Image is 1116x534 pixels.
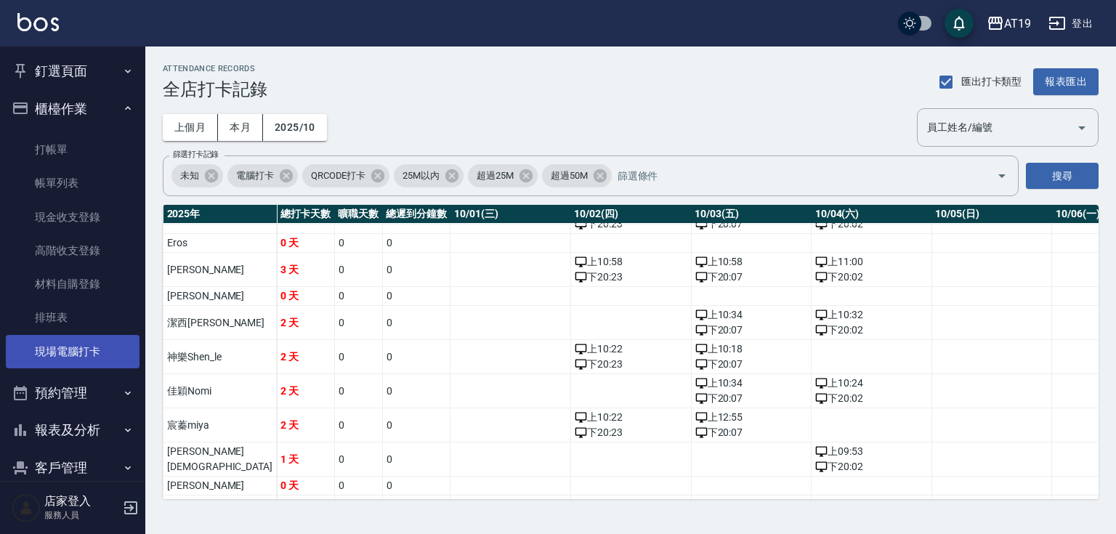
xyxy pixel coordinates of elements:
[695,376,808,391] div: 上 10:34
[1043,10,1099,37] button: 登出
[6,301,139,334] a: 排班表
[815,217,928,232] div: 下 20:02
[171,164,223,187] div: 未知
[334,287,382,306] td: 0
[218,114,263,141] button: 本月
[44,509,118,522] p: 服務人員
[6,411,139,449] button: 報表及分析
[815,459,928,474] div: 下 20:02
[542,164,612,187] div: 超過50M
[334,306,382,340] td: 0
[6,234,139,267] a: 高階收支登錄
[334,253,382,287] td: 0
[815,270,928,285] div: 下 20:02
[382,234,450,253] td: 0
[450,205,571,224] th: 10/01(三)
[277,287,335,306] td: 0 天
[695,425,808,440] div: 下 20:07
[334,205,382,224] th: 曠職天數
[334,374,382,408] td: 0
[334,477,382,495] td: 0
[382,477,450,495] td: 0
[1070,116,1093,139] button: Open
[6,267,139,301] a: 材料自購登錄
[695,391,808,406] div: 下 20:07
[334,442,382,477] td: 0
[382,205,450,224] th: 總遲到分鐘數
[695,307,808,323] div: 上 10:34
[575,270,687,285] div: 下 20:23
[277,340,335,374] td: 2 天
[575,357,687,372] div: 下 20:23
[382,287,450,306] td: 0
[302,169,375,183] span: QRCODE打卡
[1026,163,1099,190] button: 搜尋
[990,164,1014,187] button: Open
[695,357,808,372] div: 下 20:07
[277,253,335,287] td: 3 天
[695,254,808,270] div: 上 10:58
[575,497,687,512] div: 上 10:33
[575,254,687,270] div: 上 10:58
[163,477,277,495] td: [PERSON_NAME]
[575,410,687,425] div: 上 10:22
[173,149,219,160] label: 篩選打卡記錄
[334,234,382,253] td: 0
[382,495,450,530] td: 0
[931,205,1052,224] th: 10/05(日)
[695,341,808,357] div: 上 10:18
[815,391,928,406] div: 下 20:02
[163,79,267,100] h3: 全店打卡記錄
[17,13,59,31] img: Logo
[277,234,335,253] td: 0 天
[163,234,277,253] td: Eros
[815,376,928,391] div: 上 10:24
[945,9,974,38] button: save
[614,163,971,189] input: 篩選條件
[163,205,277,224] th: 2025 年
[334,340,382,374] td: 0
[334,495,382,530] td: 0
[394,169,448,183] span: 25M以內
[277,495,335,530] td: 2 天
[277,477,335,495] td: 0 天
[12,493,41,522] img: Person
[542,169,597,183] span: 超過50M
[961,74,1022,89] span: 匯出打卡類型
[163,64,267,73] h2: ATTENDANCE RECORDS
[570,205,691,224] th: 10/02(四)
[1033,68,1099,95] button: 報表匯出
[277,442,335,477] td: 1 天
[227,164,298,187] div: 電腦打卡
[695,217,808,232] div: 下 20:07
[815,444,928,459] div: 上 09:53
[302,164,390,187] div: QRCODE打卡
[1004,15,1031,33] div: AT19
[163,306,277,340] td: 潔西[PERSON_NAME]
[691,205,812,224] th: 10/03(五)
[382,253,450,287] td: 0
[6,449,139,487] button: 客戶管理
[695,323,808,338] div: 下 20:07
[163,408,277,442] td: 宸蓁miya
[382,442,450,477] td: 0
[695,410,808,425] div: 上 12:55
[6,335,139,368] a: 現場電腦打卡
[263,114,327,141] button: 2025/10
[815,323,928,338] div: 下 20:02
[277,306,335,340] td: 2 天
[468,169,522,183] span: 超過25M
[6,133,139,166] a: 打帳單
[163,287,277,306] td: [PERSON_NAME]
[6,52,139,90] button: 釘選頁面
[44,494,118,509] h5: 店家登入
[695,270,808,285] div: 下 20:07
[227,169,283,183] span: 電腦打卡
[815,254,928,270] div: 上 11:00
[6,201,139,234] a: 現金收支登錄
[382,306,450,340] td: 0
[815,497,928,512] div: 上 10:29
[163,495,277,530] td: 沈芸妃
[394,164,464,187] div: 25M以內
[575,425,687,440] div: 下 20:23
